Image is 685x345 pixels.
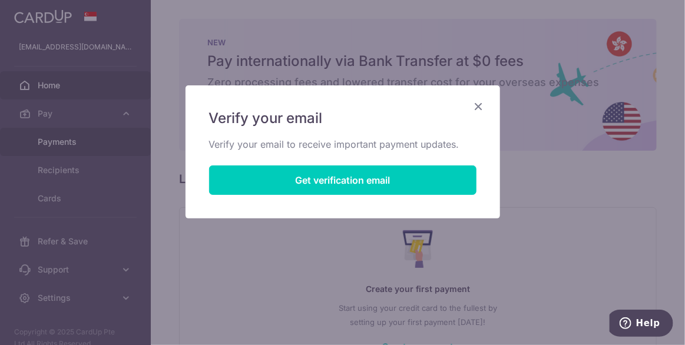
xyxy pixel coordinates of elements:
[209,165,476,195] button: Get verification email
[472,99,486,114] button: Close
[610,310,673,339] iframe: Opens a widget where you can find more information
[209,109,323,128] span: Verify your email
[209,137,476,151] p: Verify your email to receive important payment updates.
